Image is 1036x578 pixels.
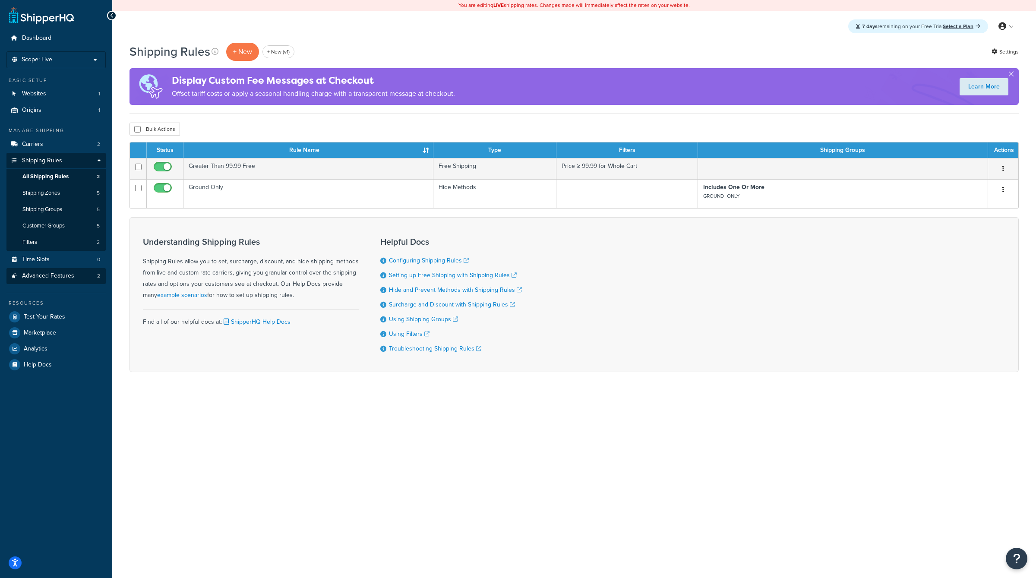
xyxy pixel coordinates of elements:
[24,345,47,353] span: Analytics
[389,256,469,265] a: Configuring Shipping Rules
[433,158,557,179] td: Free Shipping
[97,190,100,197] span: 5
[433,142,557,158] th: Type
[22,272,74,280] span: Advanced Features
[389,300,515,309] a: Surcharge and Discount with Shipping Rules
[556,142,698,158] th: Filters
[1006,548,1027,569] button: Open Resource Center
[22,35,51,42] span: Dashboard
[97,272,100,280] span: 2
[226,43,259,60] p: + New
[22,141,43,148] span: Carriers
[22,56,52,63] span: Scope: Live
[493,1,504,9] b: LIVE
[183,142,433,158] th: Rule Name : activate to sort column ascending
[97,206,100,213] span: 5
[433,179,557,208] td: Hide Methods
[97,141,100,148] span: 2
[6,169,106,185] li: All Shipping Rules
[97,256,100,263] span: 0
[22,256,50,263] span: Time Slots
[22,239,37,246] span: Filters
[703,192,739,200] small: GROUND_ONLY
[6,218,106,234] li: Customer Groups
[960,78,1008,95] a: Learn More
[97,239,100,246] span: 2
[22,90,46,98] span: Websites
[98,107,100,114] span: 1
[97,222,100,230] span: 5
[6,153,106,251] li: Shipping Rules
[172,73,455,88] h4: Display Custom Fee Messages at Checkout
[389,285,522,294] a: Hide and Prevent Methods with Shipping Rules
[129,68,172,105] img: duties-banner-06bc72dcb5fe05cb3f9472aba00be2ae8eb53ab6f0d8bb03d382ba314ac3c341.png
[97,173,100,180] span: 2
[848,19,988,33] div: remaining on your Free Trial
[143,237,359,301] div: Shipping Rules allow you to set, surcharge, discount, and hide shipping methods from live and cus...
[6,357,106,373] a: Help Docs
[6,86,106,102] li: Websites
[129,43,210,60] h1: Shipping Rules
[6,153,106,169] a: Shipping Rules
[183,158,433,179] td: Greater Than 99.99 Free
[222,317,291,326] a: ShipperHQ Help Docs
[6,30,106,46] a: Dashboard
[6,77,106,84] div: Basic Setup
[143,310,359,328] div: Find all of our helpful docs at:
[389,271,517,280] a: Setting up Free Shipping with Shipping Rules
[6,325,106,341] a: Marketplace
[6,136,106,152] li: Carriers
[98,90,100,98] span: 1
[6,252,106,268] li: Time Slots
[6,185,106,201] li: Shipping Zones
[556,158,698,179] td: Price ≥ 99.99 for Whole Cart
[129,123,180,136] button: Bulk Actions
[6,252,106,268] a: Time Slots 0
[172,88,455,100] p: Offset tariff costs or apply a seasonal handling charge with a transparent message at checkout.
[6,234,106,250] a: Filters 2
[389,344,481,353] a: Troubleshooting Shipping Rules
[6,185,106,201] a: Shipping Zones 5
[24,361,52,369] span: Help Docs
[6,102,106,118] li: Origins
[24,329,56,337] span: Marketplace
[6,268,106,284] a: Advanced Features 2
[6,86,106,102] a: Websites 1
[6,300,106,307] div: Resources
[6,309,106,325] a: Test Your Rates
[9,6,74,24] a: ShipperHQ Home
[389,315,458,324] a: Using Shipping Groups
[698,142,988,158] th: Shipping Groups
[262,45,294,58] a: + New (v1)
[6,202,106,218] li: Shipping Groups
[6,169,106,185] a: All Shipping Rules 2
[992,46,1019,58] a: Settings
[183,179,433,208] td: Ground Only
[389,329,430,338] a: Using Filters
[22,222,65,230] span: Customer Groups
[22,107,41,114] span: Origins
[24,313,65,321] span: Test Your Rates
[6,218,106,234] a: Customer Groups 5
[22,206,62,213] span: Shipping Groups
[943,22,980,30] a: Select a Plan
[6,268,106,284] li: Advanced Features
[6,202,106,218] a: Shipping Groups 5
[988,142,1018,158] th: Actions
[862,22,878,30] strong: 7 days
[6,136,106,152] a: Carriers 2
[22,157,62,164] span: Shipping Rules
[6,127,106,134] div: Manage Shipping
[380,237,522,246] h3: Helpful Docs
[143,237,359,246] h3: Understanding Shipping Rules
[157,291,207,300] a: example scenarios
[22,190,60,197] span: Shipping Zones
[147,142,183,158] th: Status
[6,234,106,250] li: Filters
[6,341,106,357] a: Analytics
[6,102,106,118] a: Origins 1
